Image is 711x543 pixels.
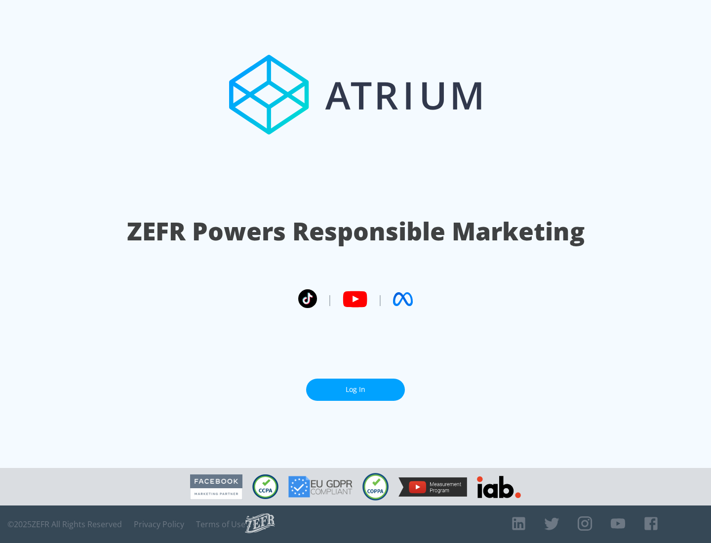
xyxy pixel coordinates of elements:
a: Terms of Use [196,519,245,529]
span: | [377,292,383,307]
img: GDPR Compliant [288,476,353,498]
a: Privacy Policy [134,519,184,529]
h1: ZEFR Powers Responsible Marketing [127,214,585,248]
span: © 2025 ZEFR All Rights Reserved [7,519,122,529]
a: Log In [306,379,405,401]
img: CCPA Compliant [252,474,278,499]
img: COPPA Compliant [362,473,389,501]
img: YouTube Measurement Program [398,477,467,497]
img: IAB [477,476,521,498]
img: Facebook Marketing Partner [190,474,242,500]
span: | [327,292,333,307]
